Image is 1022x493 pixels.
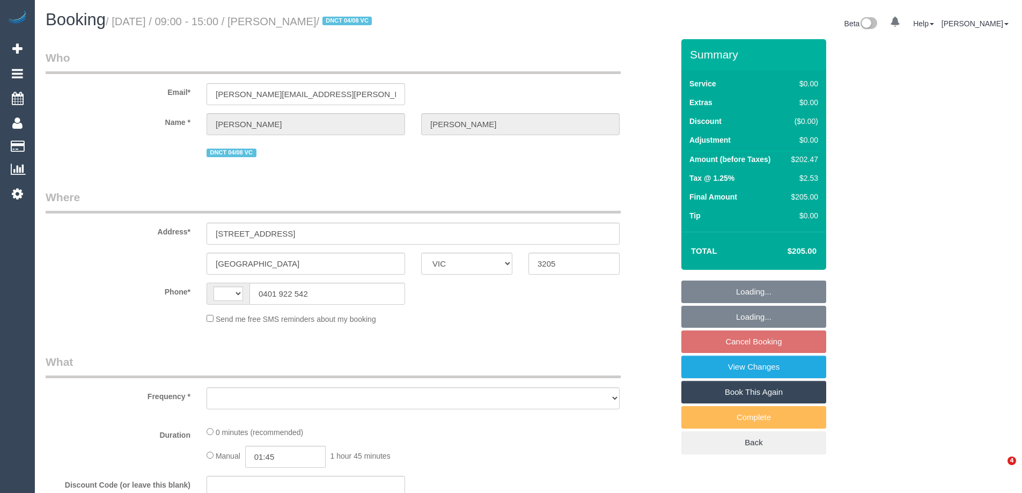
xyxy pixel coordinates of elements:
label: Frequency * [38,387,198,402]
span: Booking [46,10,106,29]
label: Discount [689,116,722,127]
span: Manual [216,452,240,460]
label: Address* [38,223,198,237]
span: / [317,16,376,27]
legend: Who [46,50,621,74]
legend: Where [46,189,621,214]
div: $202.47 [787,154,818,165]
label: Duration [38,426,198,440]
label: Service [689,78,716,89]
input: Post Code* [528,253,620,275]
div: $0.00 [787,97,818,108]
label: Extras [689,97,712,108]
input: First Name* [207,113,405,135]
img: Automaid Logo [6,11,28,26]
label: Tip [689,210,701,221]
span: DNCT 04/08 VC [207,149,256,157]
span: DNCT 04/08 VC [322,17,372,25]
span: Send me free SMS reminders about my booking [216,315,376,323]
label: Discount Code (or leave this blank) [38,476,198,490]
a: Book This Again [681,381,826,403]
span: 1 hour 45 minutes [330,452,391,460]
small: / [DATE] / 09:00 - 15:00 / [PERSON_NAME] [106,16,375,27]
a: Help [913,19,934,28]
div: ($0.00) [787,116,818,127]
input: Email* [207,83,405,105]
input: Last Name* [421,113,620,135]
div: $205.00 [787,192,818,202]
a: Back [681,431,826,454]
legend: What [46,354,621,378]
label: Email* [38,83,198,98]
a: Beta [844,19,878,28]
label: Tax @ 1.25% [689,173,734,183]
div: $0.00 [787,210,818,221]
span: 0 minutes (recommended) [216,428,303,437]
a: [PERSON_NAME] [942,19,1009,28]
input: Suburb* [207,253,405,275]
div: $2.53 [787,173,818,183]
h4: $205.00 [755,247,817,256]
div: $0.00 [787,135,818,145]
input: Phone* [249,283,405,305]
label: Adjustment [689,135,731,145]
div: $0.00 [787,78,818,89]
label: Name * [38,113,198,128]
strong: Total [691,246,717,255]
a: View Changes [681,356,826,378]
h3: Summary [690,48,821,61]
label: Phone* [38,283,198,297]
img: New interface [859,17,877,31]
iframe: Intercom live chat [986,457,1011,482]
span: 4 [1008,457,1016,465]
label: Final Amount [689,192,737,202]
label: Amount (before Taxes) [689,154,770,165]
